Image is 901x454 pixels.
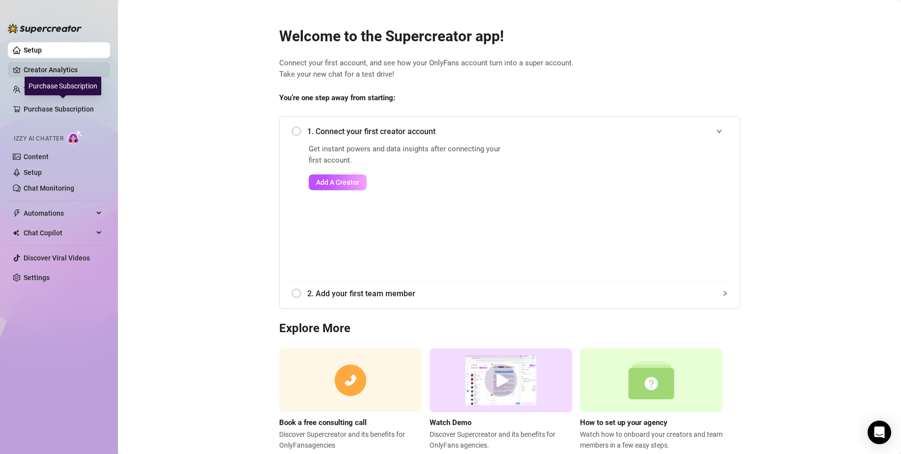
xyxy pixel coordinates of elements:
[24,274,50,282] a: Settings
[24,205,93,221] span: Automations
[24,254,90,262] a: Discover Viral Videos
[24,85,72,93] a: Team Analytics
[580,348,723,451] a: How to set up your agencyWatch how to onboard your creators and team members in a few easy steps.
[430,348,572,451] a: Watch DemoDiscover Supercreator and its benefits for OnlyFans agencies.
[279,57,740,81] span: Connect your first account, and see how your OnlyFans account turn into a super account. Take you...
[580,429,723,451] span: Watch how to onboard your creators and team members in a few easy steps.
[25,77,101,95] div: Purchase Subscription
[24,46,42,54] a: Setup
[279,348,422,413] img: consulting call
[8,24,82,33] img: logo-BBDzfeDw.svg
[307,287,728,300] span: 2. Add your first team member
[14,134,63,143] span: Izzy AI Chatter
[868,421,891,444] div: Open Intercom Messenger
[24,169,42,176] a: Setup
[430,429,572,451] span: Discover Supercreator and its benefits for OnlyFans agencies.
[309,174,367,190] button: Add A Creator
[13,209,21,217] span: thunderbolt
[722,290,728,296] span: collapsed
[531,143,728,269] iframe: Add Creators
[24,153,49,161] a: Content
[279,93,395,102] strong: You’re one step away from starting:
[430,348,572,413] img: supercreator demo
[716,128,722,134] span: expanded
[279,418,367,427] strong: Book a free consulting call
[67,130,83,144] img: AI Chatter
[279,348,422,451] a: Book a free consulting callDiscover Supercreator and its benefits for OnlyFansagencies
[279,27,740,46] h2: Welcome to the Supercreator app!
[580,348,723,413] img: setup agency guide
[291,119,728,143] div: 1. Connect your first creator account
[279,429,422,451] span: Discover Supercreator and its benefits for OnlyFans agencies
[580,418,668,427] strong: How to set up your agency
[430,418,471,427] strong: Watch Demo
[24,101,102,117] a: Purchase Subscription
[24,62,102,78] a: Creator Analytics
[13,229,19,236] img: Chat Copilot
[291,282,728,306] div: 2. Add your first team member
[24,225,93,241] span: Chat Copilot
[309,174,507,190] a: Add A Creator
[309,143,507,167] span: Get instant powers and data insights after connecting your first account.
[279,321,740,337] h3: Explore More
[24,184,74,192] a: Chat Monitoring
[307,125,728,138] span: 1. Connect your first creator account
[316,178,359,186] span: Add A Creator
